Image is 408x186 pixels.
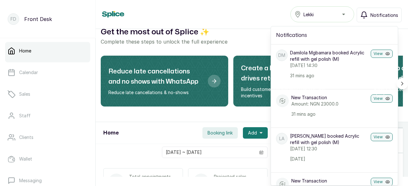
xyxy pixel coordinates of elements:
[279,135,285,142] p: LA
[290,146,368,152] p: [DATE] 12:30
[5,42,90,60] a: Home
[5,128,90,146] a: Clients
[19,113,31,119] p: Staff
[371,178,393,186] button: View
[11,16,16,22] p: FD
[108,66,203,87] h2: Reduce late cancellations and no shows with WhatsApp
[248,130,257,136] span: Add
[5,85,90,103] a: Sales
[19,69,38,76] p: Calendar
[19,91,30,97] p: Sales
[370,12,398,18] span: Notifications
[162,147,255,158] input: Select date
[19,48,31,54] p: Home
[276,31,393,39] h2: Notifications
[241,86,335,99] p: Build customer loyalty with rewards and incentives
[243,127,268,139] button: Add
[290,156,368,162] p: [DATE]
[24,15,52,23] p: Front Desk
[259,150,264,155] svg: calendar
[214,174,257,180] p: Projected sales
[103,129,119,137] h1: Home
[290,62,368,69] p: [DATE] 14:30
[291,111,368,117] p: 31 mins ago
[233,56,361,107] div: Create a loyalty program that drives retention
[129,174,171,180] p: Total appointments
[19,177,42,184] p: Messaging
[101,26,403,38] h2: Get the most out of Splice ✨
[202,127,238,139] button: Booking link
[290,6,354,22] button: Lekki
[19,156,32,162] p: Wallet
[101,38,403,45] p: Complete these steps to unlock the full experience
[108,89,203,96] p: Reduce late cancellations & no-shows
[5,107,90,125] a: Staff
[5,64,90,81] a: Calendar
[290,50,368,62] p: Damilola Mgbamara booked Acrylic refill with gel polish (M)
[5,150,90,168] a: Wallet
[208,130,233,136] span: Booking link
[371,94,393,103] button: View
[290,133,368,146] p: [PERSON_NAME] booked Acrylic refill with gel polish (M)
[101,56,228,107] div: Reduce late cancellations and no shows with WhatsApp
[371,50,393,58] button: View
[19,134,33,141] p: Clients
[241,63,335,84] h2: Create a loyalty program that drives retention
[278,52,285,59] p: DM
[371,133,393,141] button: View
[291,101,368,107] p: Amount: NGN 23000.0
[357,8,402,22] button: Notifications
[291,178,368,184] p: New Transaction
[303,11,314,18] span: Lekki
